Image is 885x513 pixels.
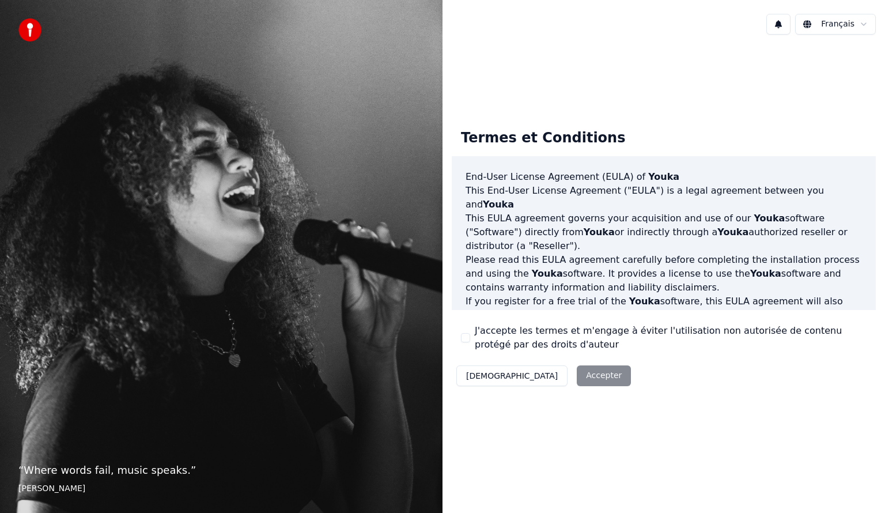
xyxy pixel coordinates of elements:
span: Youka [532,268,563,279]
p: This End-User License Agreement ("EULA") is a legal agreement between you and [466,184,862,212]
p: This EULA agreement governs your acquisition and use of our software ("Software") directly from o... [466,212,862,253]
p: If you register for a free trial of the software, this EULA agreement will also govern that trial... [466,295,862,350]
span: Youka [774,310,805,320]
h3: End-User License Agreement (EULA) of [466,170,862,184]
span: Youka [584,227,615,237]
span: Youka [629,296,660,307]
span: Youka [483,199,514,210]
span: Youka [750,268,781,279]
p: “ Where words fail, music speaks. ” [18,462,424,478]
p: Please read this EULA agreement carefully before completing the installation process and using th... [466,253,862,295]
button: [DEMOGRAPHIC_DATA] [456,365,568,386]
footer: [PERSON_NAME] [18,483,424,495]
span: Youka [648,171,679,182]
div: Termes et Conditions [452,120,634,157]
span: Youka [754,213,785,224]
span: Youka [717,227,748,237]
img: youka [18,18,41,42]
label: J'accepte les termes et m'engage à éviter l'utilisation non autorisée de contenu protégé par des ... [475,324,867,352]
